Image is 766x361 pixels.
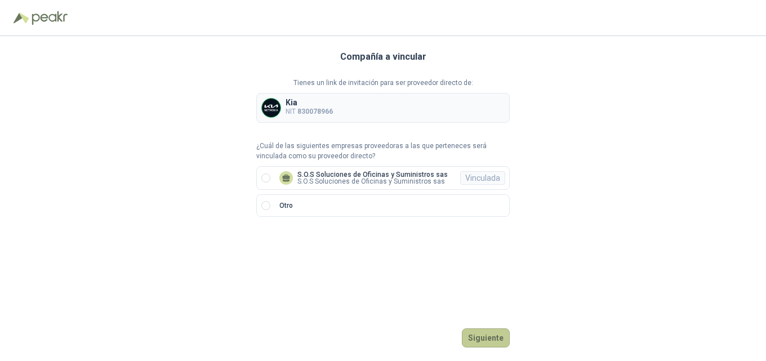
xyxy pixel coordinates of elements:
p: NIT [286,106,333,117]
p: Otro [279,200,293,211]
p: S.O.S Soluciones de Oficinas y Suministros sas [297,171,448,178]
p: Tienes un link de invitación para ser proveedor directo de: [256,78,510,88]
p: S.O.S Soluciones de Oficinas y Suministros sas [297,178,448,185]
h3: Compañía a vincular [340,50,426,64]
p: Kia [286,99,333,106]
p: ¿Cuál de las siguientes empresas proveedoras a las que perteneces será vinculada como su proveedo... [256,141,510,162]
div: Vinculada [460,171,505,185]
img: Logo [14,12,29,24]
img: Peakr [32,11,68,25]
img: Company Logo [262,99,280,117]
b: 830078966 [297,108,333,115]
button: Siguiente [462,328,510,347]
